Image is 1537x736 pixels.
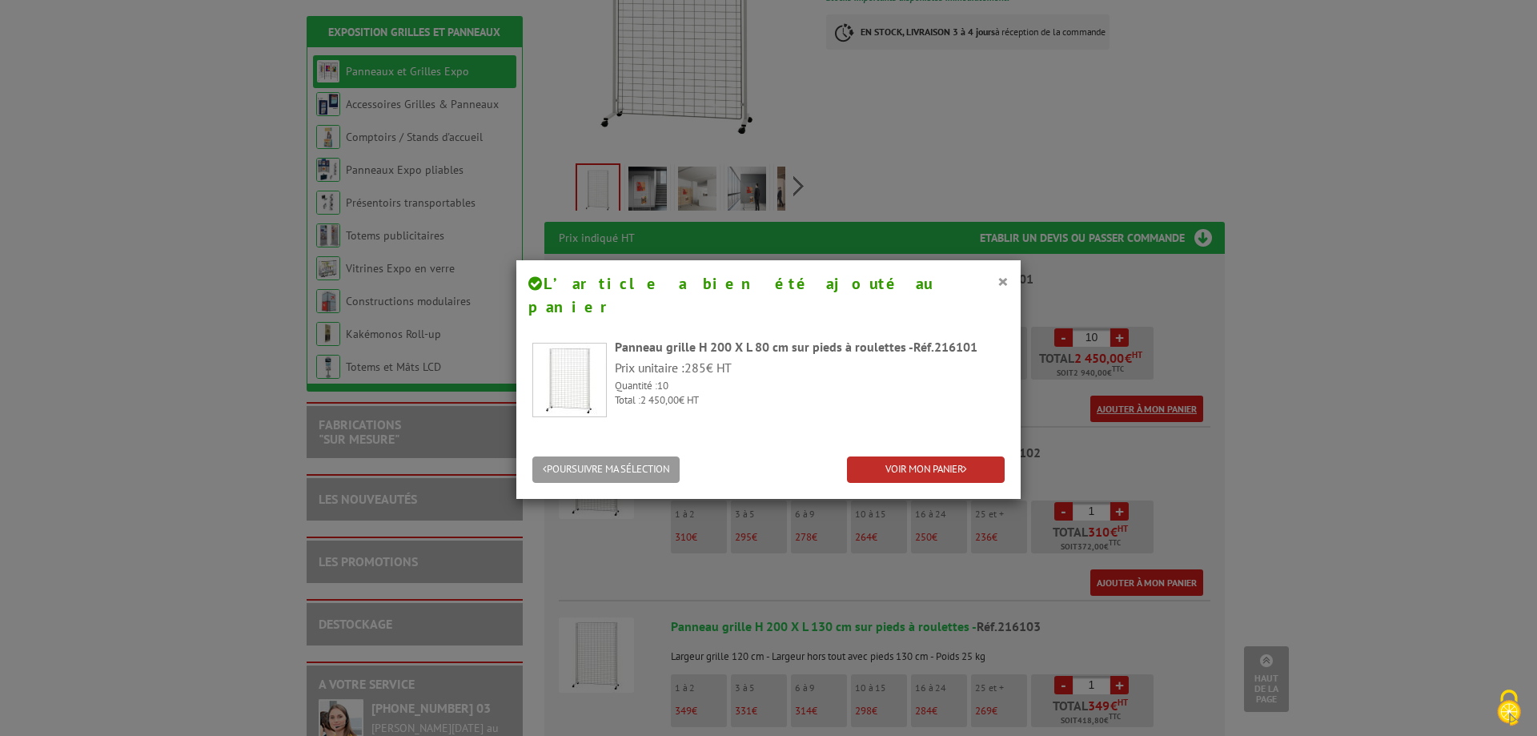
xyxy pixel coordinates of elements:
[913,339,977,355] span: Réf.216101
[684,360,706,376] span: 285
[1489,688,1529,728] img: Cookies (fenêtre modale)
[615,393,1005,408] p: Total : € HT
[657,379,668,392] span: 10
[847,456,1005,483] a: VOIR MON PANIER
[615,359,1005,377] p: Prix unitaire : € HT
[640,393,679,407] span: 2 450,00
[532,456,680,483] button: POURSUIVRE MA SÉLECTION
[615,379,1005,394] p: Quantité :
[1481,682,1537,736] button: Cookies (fenêtre modale)
[528,272,1009,318] h4: L’article a bien été ajouté au panier
[997,271,1009,292] button: ×
[615,338,1005,356] div: Panneau grille H 200 X L 80 cm sur pieds à roulettes -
